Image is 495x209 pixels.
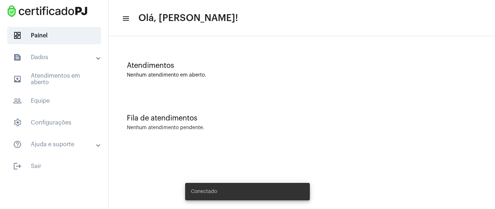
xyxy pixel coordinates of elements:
mat-panel-title: Dados [13,53,97,62]
mat-expansion-panel-header: sidenav iconDados [4,49,108,66]
div: Fila de atendimentos [127,114,477,122]
mat-icon: sidenav icon [13,53,22,62]
mat-icon: sidenav icon [13,162,22,171]
span: Atendimentos em aberto [7,70,101,88]
mat-icon: sidenav icon [13,75,22,83]
span: sidenav icon [13,31,22,40]
mat-panel-title: Ajuda e suporte [13,140,97,149]
div: Nenhum atendimento pendente. [127,125,204,131]
span: Sair [7,157,101,175]
span: Configurações [7,114,101,131]
span: Olá, [PERSON_NAME]! [138,12,238,24]
mat-expansion-panel-header: sidenav iconAjuda e suporte [4,136,108,153]
span: Equipe [7,92,101,110]
div: Atendimentos [127,62,477,70]
div: Nenhum atendimento em aberto. [127,73,477,78]
mat-icon: sidenav icon [13,97,22,105]
span: sidenav icon [13,118,22,127]
mat-icon: sidenav icon [122,14,129,23]
span: Painel [7,27,101,44]
mat-icon: sidenav icon [13,140,22,149]
img: fba4626d-73b5-6c3e-879c-9397d3eee438.png [6,4,89,19]
span: Conectado [191,188,217,195]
